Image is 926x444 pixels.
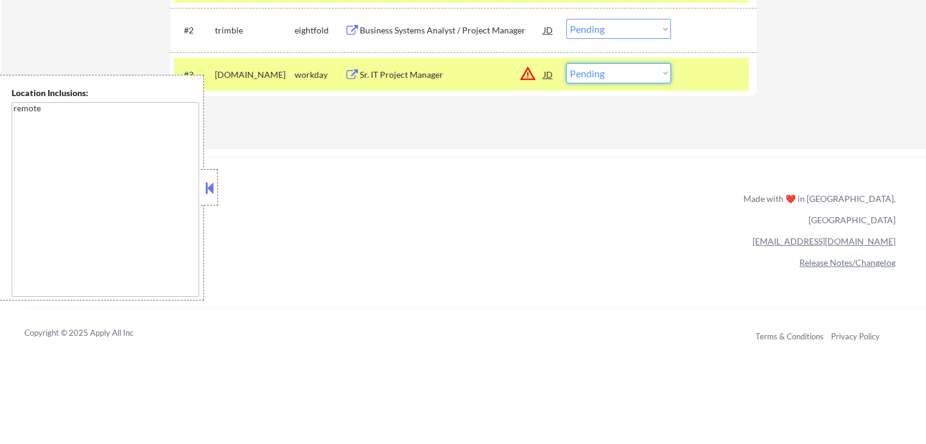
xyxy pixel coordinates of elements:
[752,236,896,246] a: [EMAIL_ADDRESS][DOMAIN_NAME]
[12,87,199,99] div: Location Inclusions:
[215,69,295,81] div: [DOMAIN_NAME]
[519,65,536,82] button: warning_amber
[542,19,555,41] div: JD
[24,327,164,339] div: Copyright © 2025 Apply All Inc
[799,257,896,268] a: Release Notes/Changelog
[215,24,295,36] div: trimble
[184,69,205,81] div: #3
[738,188,896,231] div: Made with ❤️ in [GEOGRAPHIC_DATA], [GEOGRAPHIC_DATA]
[360,24,544,36] div: Business Systems Analyst / Project Manager
[184,24,205,36] div: #2
[542,63,555,85] div: JD
[295,69,345,81] div: workday
[360,69,544,81] div: Sr. IT Project Manager
[295,24,345,36] div: eightfold
[756,331,824,341] a: Terms & Conditions
[24,205,489,218] a: Refer & earn free applications 👯‍♀️
[831,331,880,341] a: Privacy Policy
